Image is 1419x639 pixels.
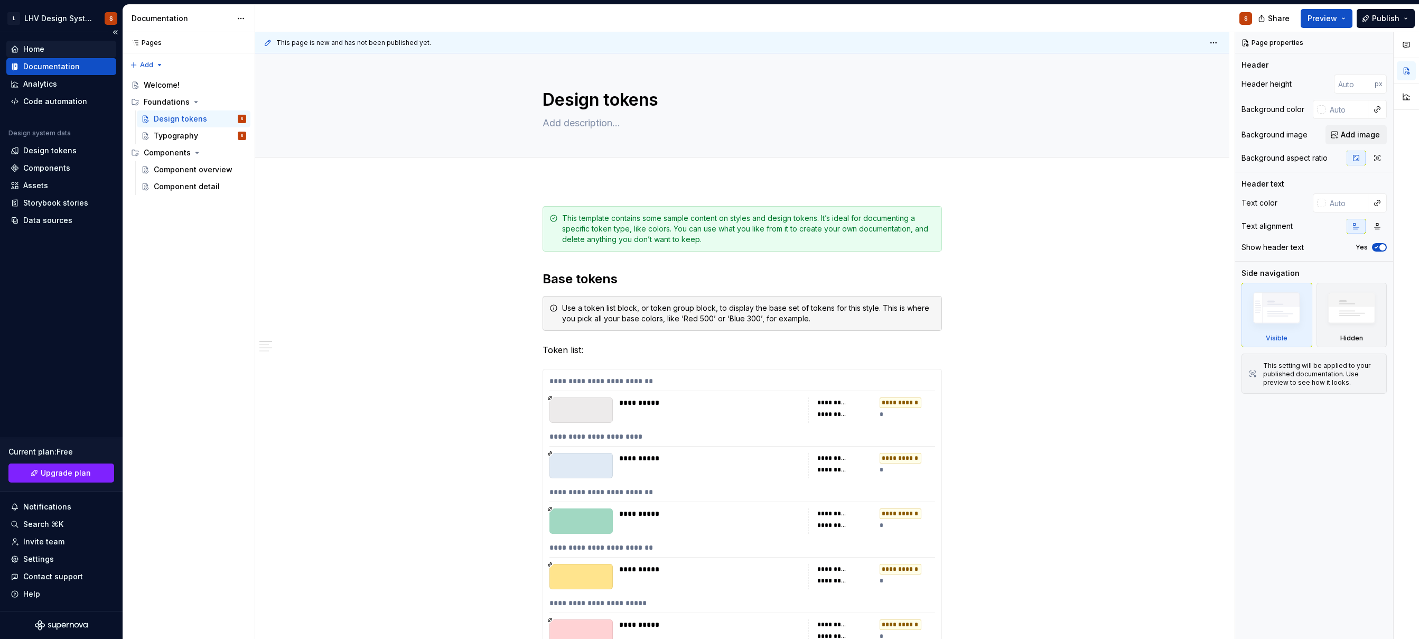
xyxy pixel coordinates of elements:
[6,93,116,110] a: Code automation
[23,61,80,72] div: Documentation
[137,161,250,178] a: Component overview
[23,145,77,156] div: Design tokens
[8,447,114,457] div: Current plan : Free
[1241,60,1268,70] div: Header
[6,586,116,603] button: Help
[6,212,116,229] a: Data sources
[1263,362,1380,387] div: This setting will be applied to your published documentation. Use preview to see how it looks.
[41,468,91,478] span: Upgrade plan
[1241,283,1312,347] div: Visible
[23,571,83,582] div: Contact support
[137,110,250,127] a: Design tokensS
[1325,100,1368,119] input: Auto
[6,568,116,585] button: Contact support
[154,164,232,175] div: Component overview
[23,502,71,512] div: Notifications
[1241,268,1300,279] div: Side navigation
[23,163,70,173] div: Components
[2,7,120,30] button: LLHV Design SystemS
[1317,283,1387,347] div: Hidden
[154,131,198,141] div: Typography
[1334,75,1375,94] input: Auto
[543,344,942,356] p: Token list:
[276,39,431,47] span: This page is new and has not been published yet.
[127,77,250,94] a: Welcome!
[1241,104,1304,115] div: Background color
[23,96,87,107] div: Code automation
[23,215,72,226] div: Data sources
[154,114,207,124] div: Design tokens
[144,147,191,158] div: Components
[6,533,116,550] a: Invite team
[23,79,57,89] div: Analytics
[6,142,116,159] a: Design tokens
[7,12,20,25] div: L
[1301,9,1352,28] button: Preview
[562,213,935,245] div: This template contains some sample content on styles and design tokens. It’s ideal for documentin...
[1325,193,1368,212] input: Auto
[8,129,71,137] div: Design system data
[23,198,88,208] div: Storybook stories
[1357,9,1415,28] button: Publish
[8,464,114,483] button: Upgrade plan
[240,114,244,124] div: S
[6,76,116,92] a: Analytics
[1372,13,1399,24] span: Publish
[1241,242,1304,253] div: Show header text
[109,14,113,23] div: S
[108,25,123,40] button: Collapse sidebar
[6,195,116,211] a: Storybook stories
[540,87,940,113] textarea: Design tokens
[6,551,116,568] a: Settings
[6,58,116,75] a: Documentation
[1241,221,1293,231] div: Text alignment
[1253,9,1296,28] button: Share
[1241,153,1328,163] div: Background aspect ratio
[127,94,250,110] div: Foundations
[1375,80,1383,88] p: px
[6,177,116,194] a: Assets
[154,181,220,192] div: Component detail
[137,178,250,195] a: Component detail
[1266,334,1287,342] div: Visible
[1341,129,1380,140] span: Add image
[1241,198,1277,208] div: Text color
[23,180,48,191] div: Assets
[137,127,250,144] a: TypographyS
[23,554,54,564] div: Settings
[1356,243,1368,252] label: Yes
[144,97,190,107] div: Foundations
[132,13,231,24] div: Documentation
[6,498,116,515] button: Notifications
[1241,129,1308,140] div: Background image
[1340,334,1363,342] div: Hidden
[23,589,40,599] div: Help
[1241,179,1284,189] div: Header text
[127,144,250,161] div: Components
[543,271,942,288] h2: Base tokens
[6,41,116,58] a: Home
[23,519,63,530] div: Search ⌘K
[127,77,250,195] div: Page tree
[240,131,244,141] div: S
[1308,13,1337,24] span: Preview
[6,516,116,533] button: Search ⌘K
[6,160,116,177] a: Components
[1268,13,1290,24] span: Share
[1244,14,1248,23] div: S
[23,44,44,54] div: Home
[127,58,166,72] button: Add
[127,39,162,47] div: Pages
[24,13,92,24] div: LHV Design System
[140,61,153,69] span: Add
[1241,79,1292,89] div: Header height
[23,536,64,547] div: Invite team
[35,620,88,631] svg: Supernova Logo
[1325,125,1387,144] button: Add image
[562,303,935,324] div: Use a token list block, or token group block, to display the base set of tokens for this style. T...
[144,80,180,90] div: Welcome!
